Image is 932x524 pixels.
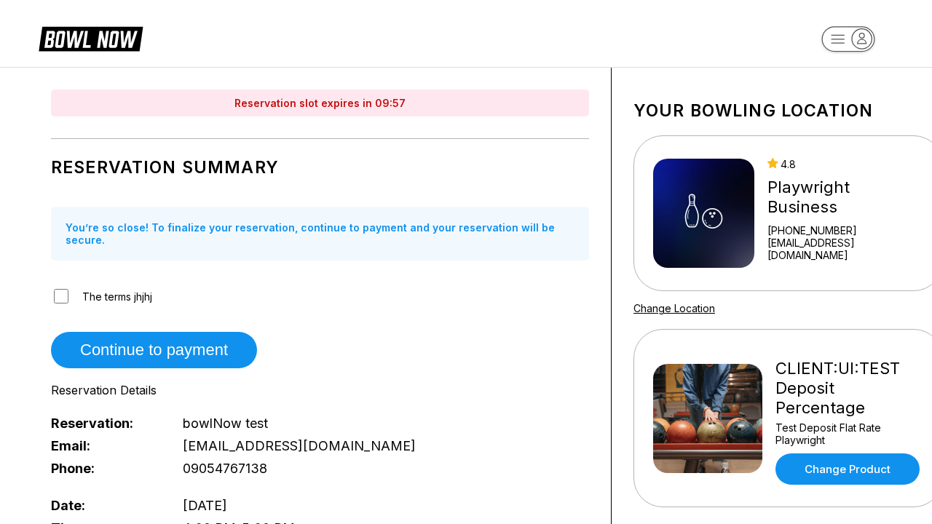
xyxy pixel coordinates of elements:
span: The terms jhjhj [82,290,152,303]
a: Change Location [633,302,715,314]
span: [DATE] [183,498,227,513]
span: Phone: [51,461,159,476]
span: Reservation: [51,416,159,431]
span: Email: [51,438,159,453]
div: 4.8 [767,158,923,170]
div: Reservation Details [51,383,589,397]
div: Test Deposit Flat Rate Playwright [775,421,923,446]
div: Reservation slot expires in 09:57 [51,90,589,116]
button: Continue to payment [51,332,257,368]
a: [EMAIL_ADDRESS][DOMAIN_NAME] [767,237,923,261]
span: [EMAIL_ADDRESS][DOMAIN_NAME] [183,438,416,453]
img: CLIENT:UI:TEST Deposit Percentage [653,364,762,473]
span: 09054767138 [183,461,267,476]
div: [PHONE_NUMBER] [767,224,923,237]
span: Date: [51,498,159,513]
a: Change Product [775,453,920,485]
div: You’re so close! To finalize your reservation, continue to payment and your reservation will be s... [51,207,589,261]
span: bowlNow test [183,416,268,431]
h1: Reservation Summary [51,157,589,178]
img: Playwright Business [653,159,754,268]
div: Playwright Business [767,178,923,217]
div: CLIENT:UI:TEST Deposit Percentage [775,359,923,418]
